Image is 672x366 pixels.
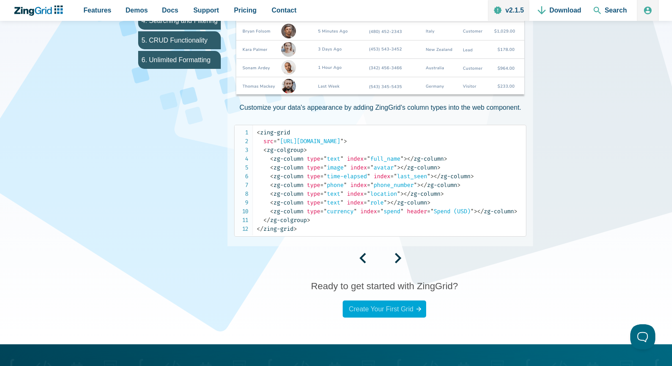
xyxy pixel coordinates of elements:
[367,182,417,189] span: phone_number
[13,5,67,16] a: ZingChart Logo. Click to return to the homepage
[340,199,344,206] span: "
[404,190,440,197] span: zg-column
[407,208,427,215] span: header
[364,199,367,206] span: =
[263,217,270,224] span: </
[387,199,390,206] span: >
[277,138,280,145] span: "
[390,173,394,180] span: =
[320,164,323,171] span: =
[263,146,267,154] span: <
[263,138,273,145] span: src
[307,217,310,224] span: >
[257,129,290,136] span: zing-grid
[374,173,390,180] span: index
[360,208,377,215] span: index
[444,155,447,162] span: >
[477,208,484,215] span: </
[400,164,437,171] span: zg-column
[344,182,347,189] span: "
[390,199,427,206] span: zg-column
[354,208,357,215] span: "
[270,164,303,171] span: zg-column
[364,155,367,162] span: =
[367,164,370,171] span: =
[390,173,430,180] span: last_seen
[307,208,320,215] span: type
[320,208,323,215] span: =
[270,155,273,162] span: <
[400,190,404,197] span: >
[630,324,655,349] iframe: Toggle Customer Support
[240,102,521,113] p: Customize your data's appearance by adding ZingGrid's column types into the web component.
[380,208,384,215] span: "
[414,182,417,189] span: "
[347,155,364,162] span: index
[320,190,344,197] span: text
[367,155,370,162] span: "
[320,155,344,162] span: text
[320,155,323,162] span: =
[434,173,440,180] span: </
[474,208,477,215] span: >
[340,138,344,145] span: "
[270,173,303,180] span: zg-column
[270,190,273,197] span: <
[434,173,470,180] span: zg-column
[394,164,397,171] span: "
[347,190,364,197] span: index
[263,217,307,224] span: zg-colgroup
[367,190,370,197] span: "
[370,182,374,189] span: "
[340,155,344,162] span: "
[364,190,367,197] span: =
[307,164,320,171] span: type
[430,173,434,180] span: >
[347,199,364,206] span: index
[440,190,444,197] span: >
[320,190,323,197] span: =
[427,173,430,180] span: "
[420,182,427,189] span: </
[273,138,277,145] span: =
[320,164,347,171] span: image
[270,190,303,197] span: zg-column
[370,164,374,171] span: "
[404,155,407,162] span: >
[320,208,357,215] span: currency
[303,146,307,154] span: >
[270,199,273,206] span: <
[390,199,397,206] span: </
[427,199,430,206] span: >
[323,190,327,197] span: "
[83,5,111,16] span: Features
[320,182,323,189] span: =
[343,300,426,318] a: Create Your First Grid
[263,146,303,154] span: zg-colgroup
[307,173,320,180] span: type
[257,225,293,232] span: zing-grid
[270,164,273,171] span: <
[323,199,327,206] span: "
[397,164,400,171] span: >
[377,208,380,215] span: =
[307,199,320,206] span: type
[400,208,404,215] span: "
[320,199,344,206] span: text
[407,155,444,162] span: zg-column
[126,5,148,16] span: Demos
[397,190,400,197] span: "
[270,155,303,162] span: zg-column
[270,208,303,215] span: zg-column
[320,173,323,180] span: =
[293,225,297,232] span: >
[427,208,430,215] span: =
[367,182,370,189] span: =
[400,164,407,171] span: </
[394,173,397,180] span: "
[270,182,273,189] span: <
[400,155,404,162] span: "
[344,164,347,171] span: "
[430,208,434,215] span: "
[364,155,404,162] span: full_name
